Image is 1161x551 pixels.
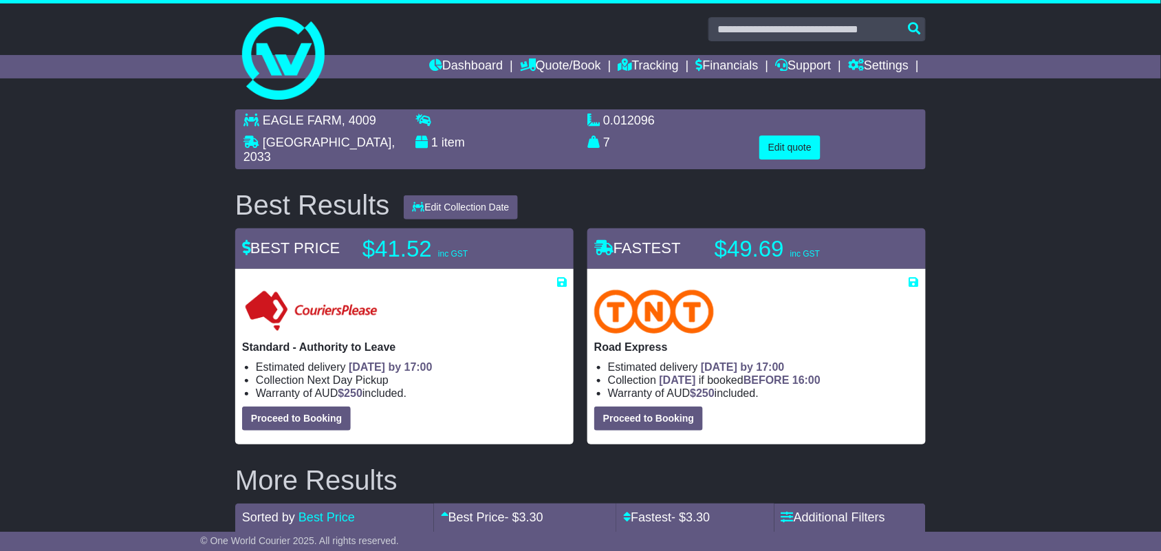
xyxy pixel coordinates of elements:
p: Standard - Authority to Leave [242,341,567,354]
button: Edit Collection Date [404,195,519,219]
span: Next Day Pickup [307,374,389,386]
span: EAGLE FARM [263,114,342,127]
span: 3.30 [519,510,543,524]
li: Warranty of AUD included. [256,387,567,400]
button: Proceed to Booking [242,407,351,431]
span: [DATE] by 17:00 [349,361,433,373]
span: inc GST [438,249,468,259]
span: , 2033 [243,136,395,164]
a: Financials [696,55,759,78]
p: $49.69 [715,235,887,263]
p: $41.52 [362,235,534,263]
a: Fastest- $3.30 [623,510,710,524]
span: © One World Courier 2025. All rights reserved. [200,535,399,546]
span: [GEOGRAPHIC_DATA] [263,136,391,149]
p: Road Express [594,341,919,354]
span: 1 [431,136,438,149]
span: 7 [603,136,610,149]
span: 16:00 [792,374,821,386]
span: BEST PRICE [242,239,340,257]
a: Quote/Book [520,55,601,78]
span: [DATE] [660,374,696,386]
span: 3.30 [686,510,710,524]
h2: More Results [235,465,926,495]
a: Dashboard [429,55,503,78]
li: Estimated delivery [256,360,567,374]
a: Best Price- $3.30 [441,510,543,524]
span: if booked [660,374,821,386]
li: Collection [256,374,567,387]
img: Couriers Please: Standard - Authority to Leave [242,290,380,334]
li: Warranty of AUD included. [608,387,919,400]
a: Tracking [618,55,679,78]
a: Best Price [299,510,355,524]
button: Edit quote [759,136,821,160]
span: - $ [505,510,543,524]
span: $ [690,387,715,399]
a: Additional Filters [781,510,885,524]
img: TNT Domestic: Road Express [594,290,714,334]
span: 250 [696,387,715,399]
span: BEFORE [744,374,790,386]
span: 250 [344,387,362,399]
span: 0.012096 [603,114,655,127]
span: - $ [671,510,710,524]
span: inc GST [790,249,820,259]
span: , 4009 [342,114,376,127]
a: Settings [848,55,909,78]
a: Support [776,55,832,78]
li: Collection [608,374,919,387]
li: Estimated delivery [608,360,919,374]
span: $ [338,387,362,399]
button: Proceed to Booking [594,407,703,431]
span: item [442,136,465,149]
span: FASTEST [594,239,681,257]
span: Sorted by [242,510,295,524]
span: [DATE] by 17:00 [701,361,785,373]
div: Best Results [228,190,397,220]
